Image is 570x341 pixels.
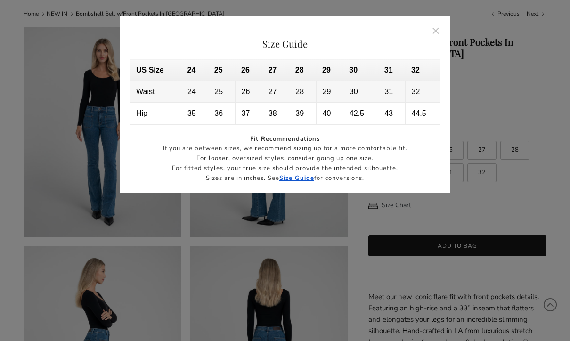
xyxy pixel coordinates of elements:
[235,103,262,124] td: 37
[130,81,181,103] td: Waist
[316,59,343,81] th: 29
[250,135,320,143] span: Fit Recommendations
[343,59,378,81] th: 30
[208,59,235,81] th: 25
[405,81,440,103] td: 32
[289,81,316,103] td: 28
[289,103,316,124] td: 39
[235,81,262,103] td: 26
[130,173,440,183] p: Sizes are in inches. See for conversions.
[130,144,440,154] p: If you are between sizes, we recommend sizing up for a more comfortable fit.
[262,81,289,103] td: 27
[378,81,405,103] td: 31
[130,154,440,163] p: For looser, oversized styles, consider going up one size.
[130,163,440,173] p: For fitted styles, your true size should provide the intended silhouette.
[235,59,262,81] th: 26
[343,81,378,103] td: 30
[316,103,343,124] td: 40
[262,59,289,81] th: 27
[262,103,289,124] td: 38
[181,81,208,103] td: 24
[378,103,405,124] td: 43
[405,103,440,124] td: 44.5
[181,59,208,81] th: 24
[289,59,316,81] th: 28
[425,20,447,41] button: Close
[405,59,440,81] th: 32
[208,103,235,124] td: 36
[316,81,343,103] td: 29
[208,81,235,103] td: 25
[130,103,181,124] td: Hip
[181,103,208,124] td: 35
[279,174,314,182] a: Size Guide
[130,38,440,49] h2: Size Guide
[343,103,378,124] td: 42.5
[378,59,405,81] th: 31
[130,59,181,81] th: US Size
